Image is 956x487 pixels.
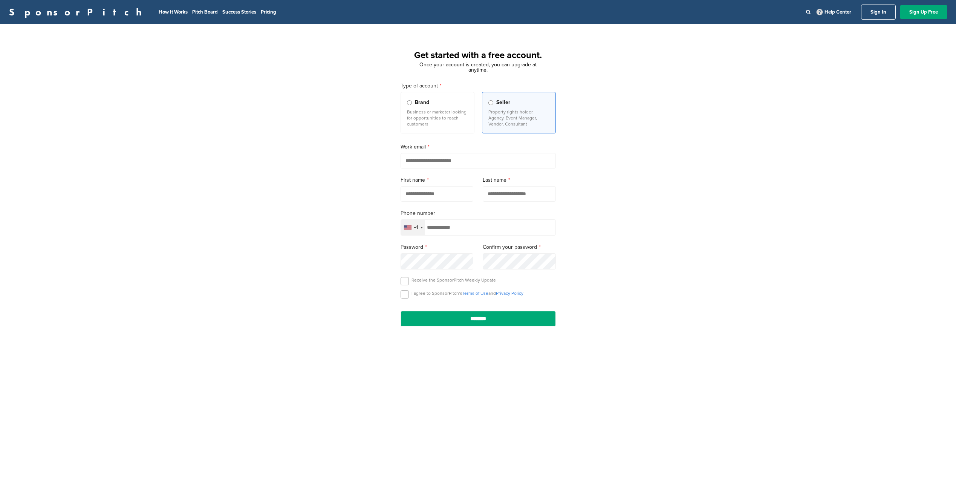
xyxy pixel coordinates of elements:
p: Receive the SponsorPitch Weekly Update [411,277,496,283]
p: I agree to SponsorPitch’s and [411,290,523,296]
a: Terms of Use [462,291,488,296]
a: Sign Up Free [900,5,947,19]
a: Privacy Policy [496,291,523,296]
a: How It Works [159,9,188,15]
span: Brand [415,98,429,107]
label: First name [401,176,474,184]
label: Confirm your password [483,243,556,251]
label: Phone number [401,209,556,217]
a: Help Center [815,8,853,17]
label: Password [401,243,474,251]
label: Last name [483,176,556,184]
a: Sign In [861,5,896,20]
a: Pricing [261,9,276,15]
input: Seller Property rights holder, Agency, Event Manager, Vendor, Consultant [488,100,493,105]
a: Pitch Board [192,9,218,15]
div: +1 [414,225,418,230]
a: SponsorPitch [9,7,147,17]
h1: Get started with a free account. [392,49,565,62]
div: Selected country [401,220,425,235]
p: Business or marketer looking for opportunities to reach customers [407,109,468,127]
p: Property rights holder, Agency, Event Manager, Vendor, Consultant [488,109,549,127]
span: Seller [496,98,510,107]
label: Type of account [401,82,556,90]
label: Work email [401,143,556,151]
input: Brand Business or marketer looking for opportunities to reach customers [407,100,412,105]
a: Success Stories [222,9,256,15]
span: Once your account is created, you can upgrade at anytime. [419,61,537,73]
